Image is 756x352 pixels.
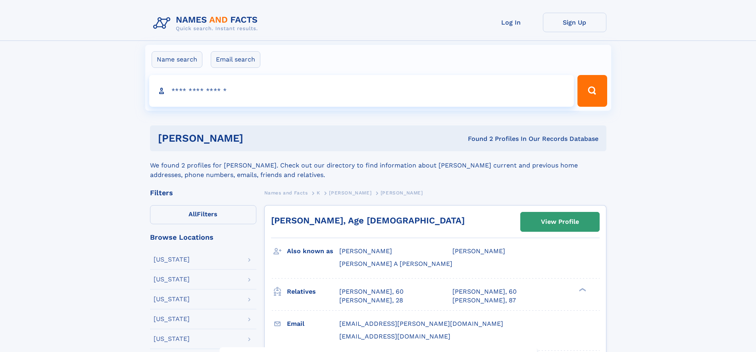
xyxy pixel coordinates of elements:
[381,190,423,196] span: [PERSON_NAME]
[329,190,371,196] span: [PERSON_NAME]
[339,287,404,296] a: [PERSON_NAME], 60
[479,13,543,32] a: Log In
[521,212,599,231] a: View Profile
[339,296,403,305] a: [PERSON_NAME], 28
[154,256,190,263] div: [US_STATE]
[543,13,606,32] a: Sign Up
[356,135,598,143] div: Found 2 Profiles In Our Records Database
[317,188,320,198] a: K
[339,320,503,327] span: [EMAIL_ADDRESS][PERSON_NAME][DOMAIN_NAME]
[339,333,450,340] span: [EMAIL_ADDRESS][DOMAIN_NAME]
[452,296,516,305] a: [PERSON_NAME], 87
[150,151,606,180] div: We found 2 profiles for [PERSON_NAME]. Check out our directory to find information about [PERSON_...
[154,336,190,342] div: [US_STATE]
[541,213,579,231] div: View Profile
[154,276,190,283] div: [US_STATE]
[150,234,256,241] div: Browse Locations
[150,13,264,34] img: Logo Names and Facts
[287,285,339,298] h3: Relatives
[150,189,256,196] div: Filters
[211,51,260,68] label: Email search
[287,244,339,258] h3: Also known as
[189,210,197,218] span: All
[158,133,356,143] h1: [PERSON_NAME]
[150,205,256,224] label: Filters
[149,75,574,107] input: search input
[339,260,452,267] span: [PERSON_NAME] A [PERSON_NAME]
[339,247,392,255] span: [PERSON_NAME]
[264,188,308,198] a: Names and Facts
[152,51,202,68] label: Name search
[154,296,190,302] div: [US_STATE]
[577,75,607,107] button: Search Button
[317,190,320,196] span: K
[329,188,371,198] a: [PERSON_NAME]
[452,287,517,296] a: [PERSON_NAME], 60
[154,316,190,322] div: [US_STATE]
[287,317,339,331] h3: Email
[452,247,505,255] span: [PERSON_NAME]
[271,215,465,225] a: [PERSON_NAME], Age [DEMOGRAPHIC_DATA]
[577,287,587,292] div: ❯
